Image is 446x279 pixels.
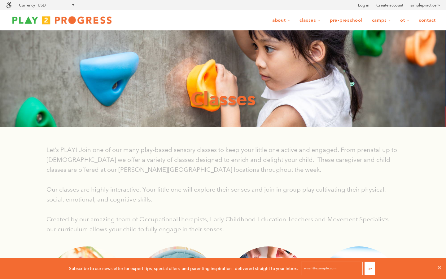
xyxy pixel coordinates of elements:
[301,262,363,275] input: email@example.com
[410,2,440,8] a: simplepractice >
[368,15,395,26] a: Camps
[46,184,400,204] p: Our classes are highly interactive. Your little one will explore their senses and join in group p...
[326,15,367,26] a: Pre-Preschool
[396,15,413,26] a: OT
[46,214,400,234] p: Created by our amazing team of OccupationalTherapists, Early Childhood Education Teachers and Mov...
[69,265,298,272] p: Subscribe to our newsletter for expert tips, special offers, and parenting inspiration - delivere...
[268,15,294,26] a: About
[376,2,403,8] a: Create account
[46,145,400,175] p: Let’s PLAY! Join one of our many play-based sensory classes to keep your little one active and en...
[19,3,35,7] label: Currency
[365,262,375,275] button: Go
[6,14,118,26] img: Play2Progress logo
[295,15,325,26] a: Classes
[358,2,369,8] a: Log in
[415,15,440,26] a: Contact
